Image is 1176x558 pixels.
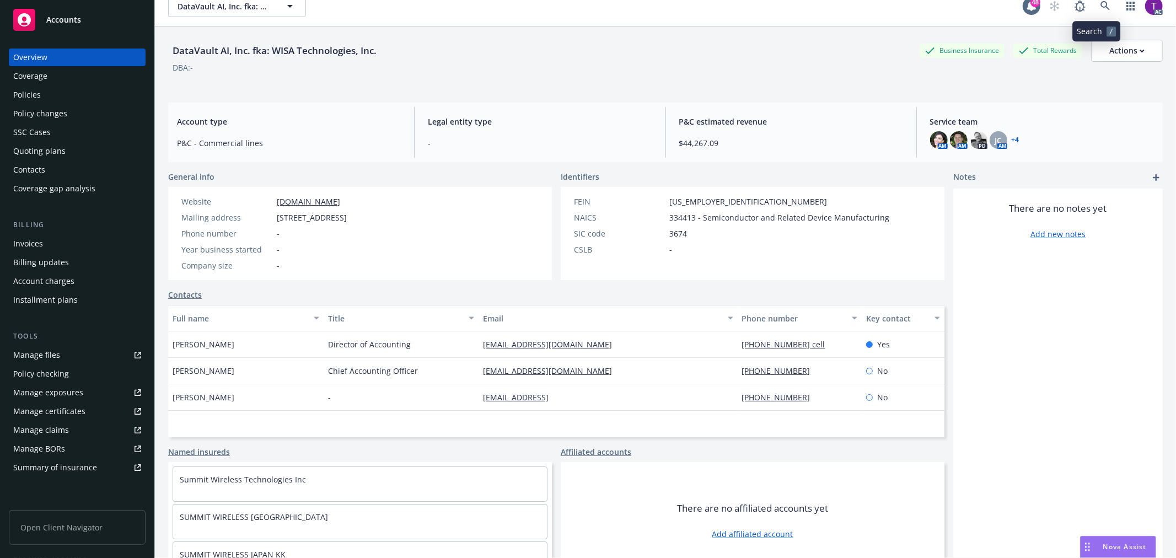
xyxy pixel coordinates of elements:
span: - [669,244,672,255]
span: [STREET_ADDRESS] [277,212,347,223]
a: [PHONE_NUMBER] [742,392,819,403]
div: Overview [13,49,47,66]
div: Phone number [742,313,845,324]
a: Invoices [9,235,146,253]
img: photo [970,131,987,149]
a: Billing updates [9,254,146,271]
img: photo [950,131,968,149]
a: SSC Cases [9,124,146,141]
a: Contacts [9,161,146,179]
span: Identifiers [561,171,599,183]
span: Yes [877,339,890,350]
img: photo [930,131,948,149]
span: No [877,391,888,403]
a: [EMAIL_ADDRESS][DOMAIN_NAME] [483,366,621,376]
span: JC [995,135,1002,146]
div: Manage BORs [13,440,65,458]
div: DataVault AI, Inc. fka: WISA Technologies, Inc. [168,44,381,58]
span: Account type [177,116,401,127]
span: - [328,391,331,403]
div: SIC code [574,228,665,239]
button: Key contact [862,305,944,331]
div: Tools [9,331,146,342]
a: Contacts [168,289,202,301]
span: Legal entity type [428,116,652,127]
span: $44,267.09 [679,137,903,149]
span: [PERSON_NAME] [173,365,234,377]
a: add [1150,171,1163,184]
div: Title [328,313,463,324]
div: Coverage [13,67,47,85]
a: Installment plans [9,291,146,309]
span: - [428,137,652,149]
button: Full name [168,305,324,331]
span: - [277,260,280,271]
span: Open Client Navigator [9,510,146,545]
div: Website [181,196,272,207]
button: Phone number [738,305,862,331]
button: Nova Assist [1080,536,1156,558]
span: No [877,365,888,377]
div: FEIN [574,196,665,207]
a: Manage certificates [9,403,146,420]
span: Service team [930,116,1154,127]
span: 334413 - Semiconductor and Related Device Manufacturing [669,212,889,223]
div: Email [483,313,721,324]
a: Coverage [9,67,146,85]
div: Invoices [13,235,43,253]
span: - [277,244,280,255]
div: Manage exposures [13,384,83,401]
span: [US_EMPLOYER_IDENTIFICATION_NUMBER] [669,196,827,207]
a: Summary of insurance [9,459,146,476]
a: Manage files [9,346,146,364]
span: [PERSON_NAME] [173,391,234,403]
div: Billing updates [13,254,69,271]
div: Actions [1109,40,1145,61]
div: Billing [9,219,146,230]
a: Overview [9,49,146,66]
div: DBA: - [173,62,193,73]
div: Key contact [866,313,928,324]
span: Director of Accounting [328,339,411,350]
a: SUMMIT WIRELESS [GEOGRAPHIC_DATA] [180,512,328,522]
a: Manage exposures [9,384,146,401]
div: Installment plans [13,291,78,309]
div: Policy changes [13,105,67,122]
a: Manage claims [9,421,146,439]
a: Add new notes [1030,228,1086,240]
a: Summit Wireless Technologies Inc [180,474,306,485]
a: Add affiliated account [712,528,793,540]
div: Policy checking [13,365,69,383]
span: [PERSON_NAME] [173,339,234,350]
div: Manage certificates [13,403,85,420]
span: Nova Assist [1103,542,1147,551]
button: Actions [1091,40,1163,62]
span: Notes [953,171,976,184]
div: Phone number [181,228,272,239]
a: [DOMAIN_NAME] [277,196,340,207]
button: Title [324,305,479,331]
div: Business Insurance [920,44,1005,57]
a: Account charges [9,272,146,290]
div: Mailing address [181,212,272,223]
div: CSLB [574,244,665,255]
div: Quoting plans [13,142,66,160]
a: [PHONE_NUMBER] [742,366,819,376]
a: Policy checking [9,365,146,383]
span: 3674 [669,228,687,239]
div: Coverage gap analysis [13,180,95,197]
a: Named insureds [168,446,230,458]
div: Policies [13,86,41,104]
span: Accounts [46,15,81,24]
div: Summary of insurance [13,459,97,476]
div: Total Rewards [1013,44,1082,57]
div: NAICS [574,212,665,223]
span: There are no notes yet [1009,202,1107,215]
div: Company size [181,260,272,271]
span: General info [168,171,214,183]
a: Affiliated accounts [561,446,631,458]
a: Manage BORs [9,440,146,458]
div: Analytics hub [9,498,146,509]
span: P&C estimated revenue [679,116,903,127]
